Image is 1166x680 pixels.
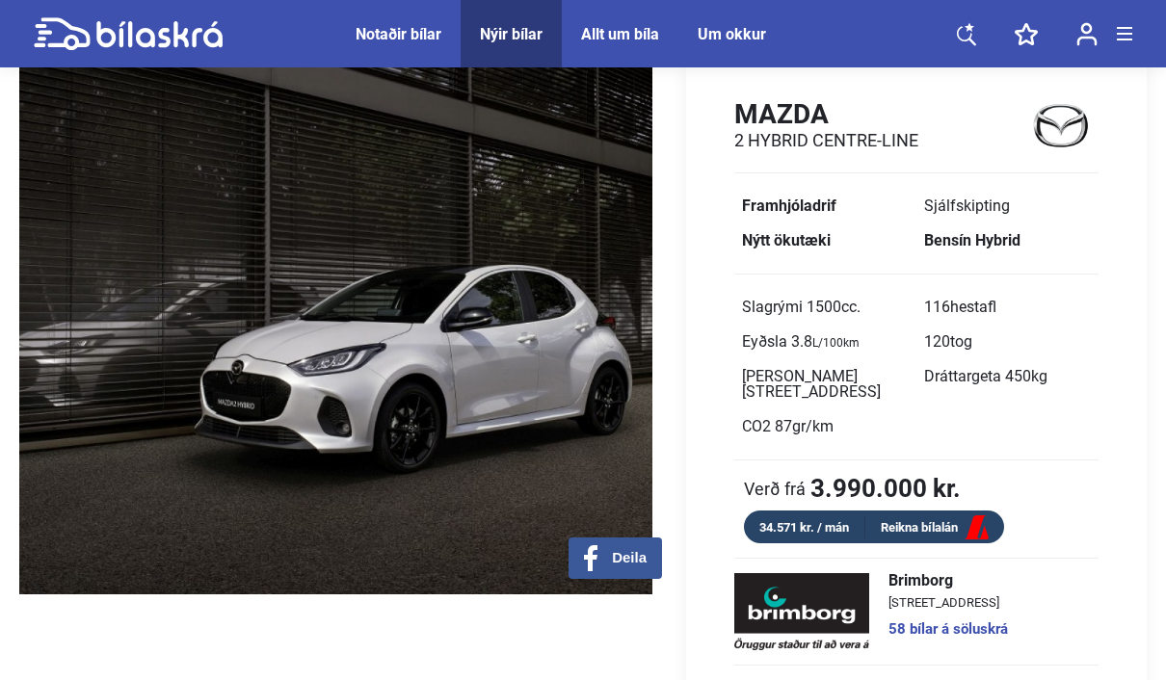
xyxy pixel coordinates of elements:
b: Nýtt ökutæki [742,231,831,249]
h1: Mazda [734,98,918,130]
a: Um okkur [698,25,766,43]
sub: L/100km [812,336,860,350]
span: Verð frá [744,479,806,498]
span: Deila [612,549,647,566]
span: 120 [924,332,972,351]
h2: 2 Hybrid CENTRE-LINE [734,130,918,151]
span: hestafl [950,298,996,316]
a: Notaðir bílar [356,25,441,43]
span: gr/km [792,417,834,435]
span: tog [950,332,972,351]
span: [PERSON_NAME][STREET_ADDRESS] [742,367,881,401]
img: user-login.svg [1076,22,1098,46]
button: Deila [569,537,662,579]
b: 3.990.000 kr. [810,476,961,501]
b: Framhjóladrif [742,196,836,215]
span: [STREET_ADDRESS] [888,596,1008,609]
span: Eyðsla 3.8 [742,332,860,351]
b: Bensín Hybrid [924,231,1020,249]
span: kg [1031,367,1047,385]
a: 58 bílar á söluskrá [888,622,1008,637]
span: 116 [924,298,996,316]
span: Brimborg [888,573,1008,588]
a: Reikna bílalán [865,516,1004,540]
span: Dráttargeta 450 [924,367,1047,385]
span: CO2 87 [742,417,834,435]
a: Allt um bíla [581,25,659,43]
span: Slagrými 1500 [742,298,861,316]
div: 34.571 kr. / mán [744,516,865,538]
a: Nýir bílar [480,25,543,43]
span: Sjálfskipting [924,196,1010,215]
span: cc. [841,298,861,316]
